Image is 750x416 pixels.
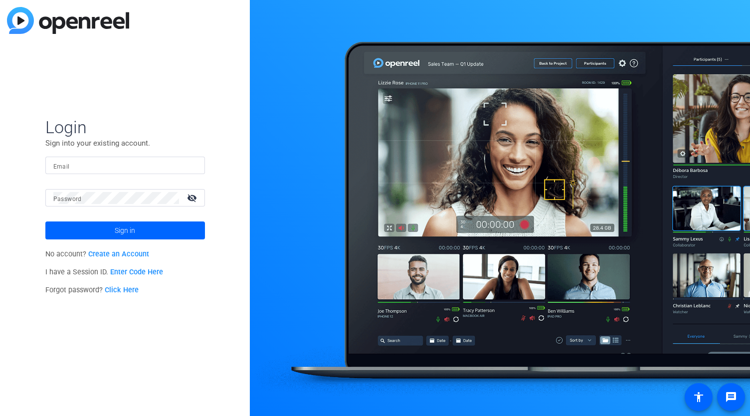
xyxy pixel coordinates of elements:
mat-icon: message [725,391,737,403]
mat-label: Password [53,196,82,203]
mat-icon: visibility_off [181,191,205,205]
span: No account? [45,250,150,258]
span: Forgot password? [45,286,139,294]
img: blue-gradient.svg [7,7,129,34]
a: Click Here [105,286,139,294]
span: Sign in [115,218,135,243]
a: Enter Code Here [110,268,163,276]
span: I have a Session ID. [45,268,164,276]
button: Sign in [45,221,205,239]
p: Sign into your existing account. [45,138,205,149]
span: Login [45,117,205,138]
a: Create an Account [88,250,149,258]
input: Enter Email Address [53,160,197,172]
mat-icon: accessibility [693,391,705,403]
mat-label: Email [53,163,70,170]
